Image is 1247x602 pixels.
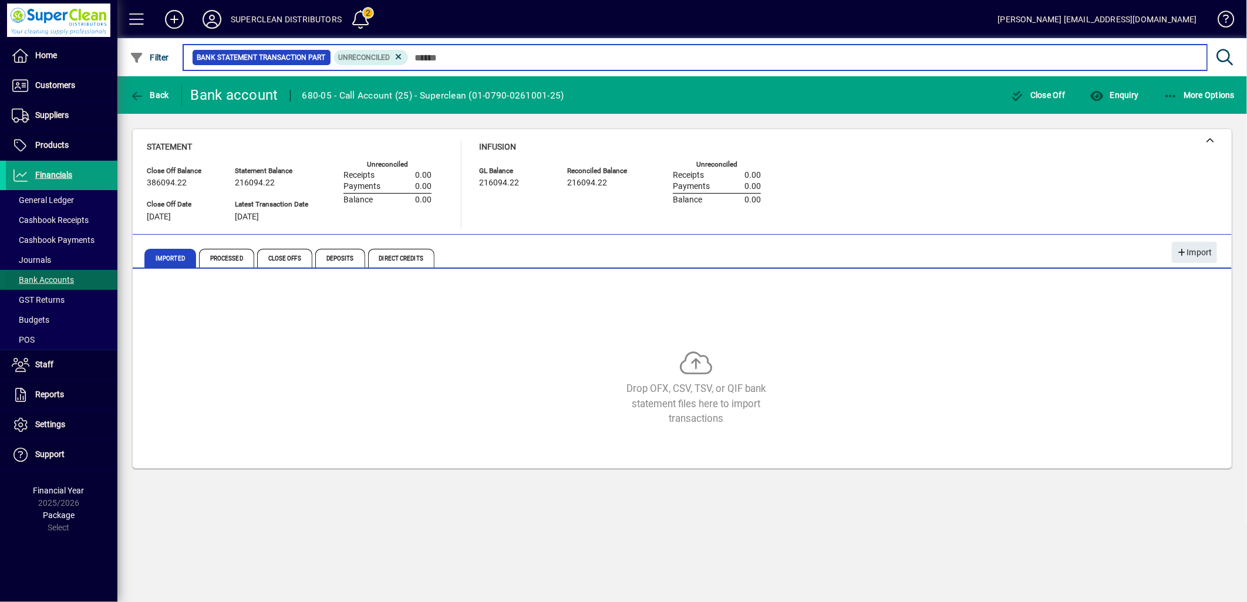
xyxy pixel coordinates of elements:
[1209,2,1232,40] a: Knowledge Base
[6,330,117,350] a: POS
[235,178,275,188] span: 216094.22
[35,140,69,150] span: Products
[998,10,1197,29] div: [PERSON_NAME] [EMAIL_ADDRESS][DOMAIN_NAME]
[1161,84,1238,106] button: More Options
[43,510,75,520] span: Package
[744,182,761,191] span: 0.00
[343,171,375,180] span: Receipts
[1007,84,1069,106] button: Close Off
[130,53,169,62] span: Filter
[6,380,117,410] a: Reports
[339,53,390,62] span: Unreconciled
[315,249,365,268] span: Deposits
[147,212,171,222] span: [DATE]
[6,440,117,469] a: Support
[1010,90,1066,100] span: Close Off
[35,110,69,120] span: Suppliers
[12,215,89,225] span: Cashbook Receipts
[130,90,169,100] span: Back
[673,171,704,180] span: Receipts
[127,84,172,106] button: Back
[1164,90,1235,100] span: More Options
[12,255,51,265] span: Journals
[199,249,254,268] span: Processed
[33,486,85,495] span: Financial Year
[235,167,308,175] span: Statement Balance
[608,381,784,426] div: Drop OFX, CSV, TSV, or QIF bank statement files here to import transactions
[147,167,217,175] span: Close Off Balance
[6,131,117,160] a: Products
[156,9,193,30] button: Add
[191,86,278,104] div: Bank account
[12,195,74,205] span: General Ledger
[567,167,638,175] span: Reconciled Balance
[147,201,217,208] span: Close Off Date
[479,167,550,175] span: GL Balance
[193,9,231,30] button: Profile
[12,335,35,344] span: POS
[147,178,187,188] span: 386094.22
[144,249,196,268] span: Imported
[12,295,65,305] span: GST Returns
[35,390,64,399] span: Reports
[35,50,57,60] span: Home
[367,161,408,168] label: Unreconciled
[567,178,607,188] span: 216094.22
[12,275,74,285] span: Bank Accounts
[6,310,117,330] a: Budgets
[673,182,710,191] span: Payments
[35,80,75,90] span: Customers
[235,212,259,222] span: [DATE]
[673,195,702,205] span: Balance
[1087,84,1141,106] button: Enquiry
[343,195,373,205] span: Balance
[1172,242,1217,263] button: Import
[744,195,761,205] span: 0.00
[6,71,117,100] a: Customers
[12,235,95,245] span: Cashbook Payments
[6,41,117,70] a: Home
[35,170,72,180] span: Financials
[197,52,326,63] span: Bank Statement Transaction Part
[6,210,117,230] a: Cashbook Receipts
[117,84,182,106] app-page-header-button: Back
[343,182,380,191] span: Payments
[235,201,308,208] span: Latest Transaction Date
[6,410,117,439] a: Settings
[696,161,737,168] label: Unreconciled
[6,290,117,310] a: GST Returns
[35,420,65,429] span: Settings
[6,230,117,250] a: Cashbook Payments
[12,315,49,324] span: Budgets
[744,171,761,180] span: 0.00
[1177,243,1212,262] span: Import
[415,171,432,180] span: 0.00
[6,350,117,380] a: Staff
[35,360,53,369] span: Staff
[1090,90,1138,100] span: Enquiry
[6,190,117,210] a: General Ledger
[368,249,434,268] span: Direct Credits
[231,10,342,29] div: SUPERCLEAN DISTRIBUTORS
[302,86,564,105] div: 680-05 - Call Account (25) - Superclean (01-0790-0261001-25)
[35,449,65,459] span: Support
[257,249,312,268] span: Close Offs
[6,250,117,270] a: Journals
[415,182,432,191] span: 0.00
[415,195,432,205] span: 0.00
[6,101,117,130] a: Suppliers
[127,47,172,68] button: Filter
[334,50,409,65] mat-chip: Reconciliation Status: Unreconciled
[479,178,519,188] span: 216094.22
[6,270,117,290] a: Bank Accounts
